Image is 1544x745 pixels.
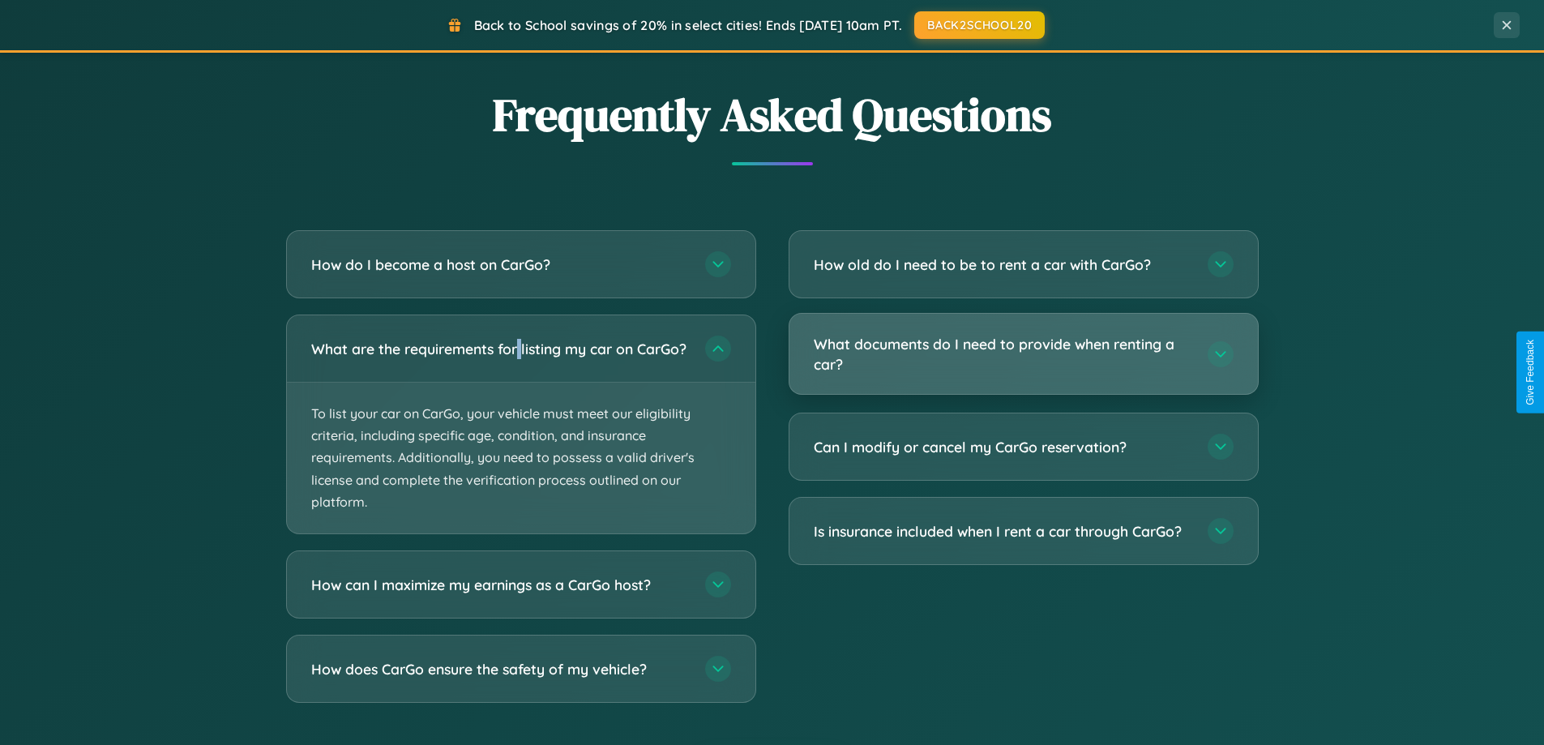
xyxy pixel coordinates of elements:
[286,83,1259,146] h2: Frequently Asked Questions
[914,11,1045,39] button: BACK2SCHOOL20
[311,339,689,359] h3: What are the requirements for listing my car on CarGo?
[814,255,1191,275] h3: How old do I need to be to rent a car with CarGo?
[814,521,1191,542] h3: Is insurance included when I rent a car through CarGo?
[814,437,1191,457] h3: Can I modify or cancel my CarGo reservation?
[1525,340,1536,405] div: Give Feedback
[311,575,689,595] h3: How can I maximize my earnings as a CarGo host?
[311,659,689,679] h3: How does CarGo ensure the safety of my vehicle?
[311,255,689,275] h3: How do I become a host on CarGo?
[287,383,755,533] p: To list your car on CarGo, your vehicle must meet our eligibility criteria, including specific ag...
[814,334,1191,374] h3: What documents do I need to provide when renting a car?
[474,17,902,33] span: Back to School savings of 20% in select cities! Ends [DATE] 10am PT.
